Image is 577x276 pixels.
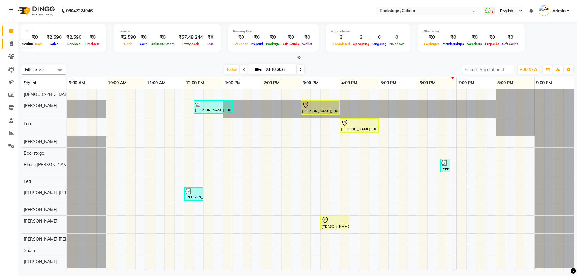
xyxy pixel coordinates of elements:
span: Cash [123,42,134,46]
span: Backstage [24,150,44,156]
a: 9:00 PM [535,79,554,87]
div: [PERSON_NAME], TK01, 03:00 PM-04:00 PM, Wash & Paddle Dry - Upto Midback [301,101,339,114]
div: [PERSON_NAME], TK01, 04:00 PM-05:00 PM, Premium Wax - Half Legs [340,119,378,132]
span: Sham [24,248,35,253]
span: [PERSON_NAME] [24,139,57,144]
img: logo [15,2,56,19]
input: 2025-10-03 [264,65,294,74]
a: 8:00 PM [496,79,515,87]
span: Packages [423,42,441,46]
span: Upcoming [351,42,371,46]
span: Products [84,42,101,46]
span: Today [224,65,239,74]
div: ₹0 [84,34,101,41]
span: Admin [552,8,566,14]
span: Wallet [301,42,314,46]
div: [PERSON_NAME], TK02, 03:30 PM-04:15 PM, Facial - Glovite Facial [321,217,349,229]
a: 2:00 PM [262,79,281,87]
span: No show [388,42,405,46]
div: Finance [118,29,216,34]
span: Petty cash [181,42,201,46]
a: 6:00 PM [418,79,437,87]
span: ADD NEW [520,67,537,72]
span: [PERSON_NAME] [24,218,57,224]
input: Search Appointment [462,65,514,74]
div: ₹2,590 [64,34,84,41]
span: Sales [48,42,60,46]
span: [PERSON_NAME] [PERSON_NAME] [24,236,92,242]
a: 12:00 PM [184,79,206,87]
a: 1:00 PM [223,79,242,87]
div: ₹0 [484,34,501,41]
div: Appointment [331,29,405,34]
div: Redemption [233,29,314,34]
span: Completed [331,42,351,46]
div: ₹0 [249,34,264,41]
span: Online/Custom [149,42,176,46]
div: [PERSON_NAME], TK04, 12:15 PM-01:15 PM, Wash & Ultimate Blow Dry - Upto Midback [194,101,232,113]
div: Other sales [423,29,520,34]
span: Prepaids [484,42,501,46]
div: ₹0 [149,34,176,41]
a: 5:00 PM [379,79,398,87]
div: ₹0 [423,34,441,41]
div: ₹0 [264,34,281,41]
span: Gift Cards [281,42,301,46]
span: Ongoing [371,42,388,46]
span: Gift Cards [501,42,520,46]
div: ₹0 [26,34,44,41]
div: ₹2,590 [44,34,64,41]
span: Bharti [PERSON_NAME] [24,162,71,167]
div: ₹0 [233,34,249,41]
span: Package [264,42,281,46]
span: [DEMOGRAPHIC_DATA] [24,92,71,97]
span: Due [206,42,215,46]
span: Card [138,42,149,46]
a: 3:00 PM [301,79,320,87]
a: 7:00 PM [457,79,476,87]
div: [PERSON_NAME], TK05, 06:35 PM-06:50 PM, Threading - Eyebrows [441,160,449,171]
button: ADD NEW [518,65,539,74]
a: 11:00 AM [145,79,167,87]
div: ₹57,48,244 [176,34,205,41]
span: Lata [24,121,32,126]
span: [PERSON_NAME] [PERSON_NAME] [24,190,92,196]
div: ₹0 [205,34,216,41]
span: Fri [253,67,264,72]
span: Stylist [24,80,36,86]
div: 3 [331,34,351,41]
div: ₹2,590 [118,34,138,41]
span: [PERSON_NAME] [24,259,57,265]
div: ₹0 [138,34,149,41]
span: [PERSON_NAME] [24,103,57,108]
b: 08047224946 [66,2,93,19]
div: 3 [351,34,371,41]
span: Vouchers [466,42,484,46]
a: 10:00 AM [106,79,128,87]
div: ₹0 [441,34,466,41]
div: 0 [371,34,388,41]
span: Prepaid [249,42,264,46]
span: Memberships [441,42,466,46]
div: ₹0 [281,34,301,41]
div: ₹0 [501,34,520,41]
div: Total [26,29,101,34]
div: ₹0 [301,34,314,41]
span: Filter Stylist [25,67,46,72]
div: ₹0 [466,34,484,41]
span: Lea [24,179,31,184]
div: [PERSON_NAME], TK03, 12:00 PM-12:30 PM, Haircut Women - Haircut Hair Backstage [185,188,203,200]
span: Services [66,42,82,46]
a: 4:00 PM [340,79,359,87]
span: [PERSON_NAME] [24,207,57,212]
div: 0 [388,34,405,41]
img: Admin [539,5,549,16]
div: Invoice [19,40,34,47]
span: Voucher [233,42,249,46]
a: 9:00 AM [67,79,87,87]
